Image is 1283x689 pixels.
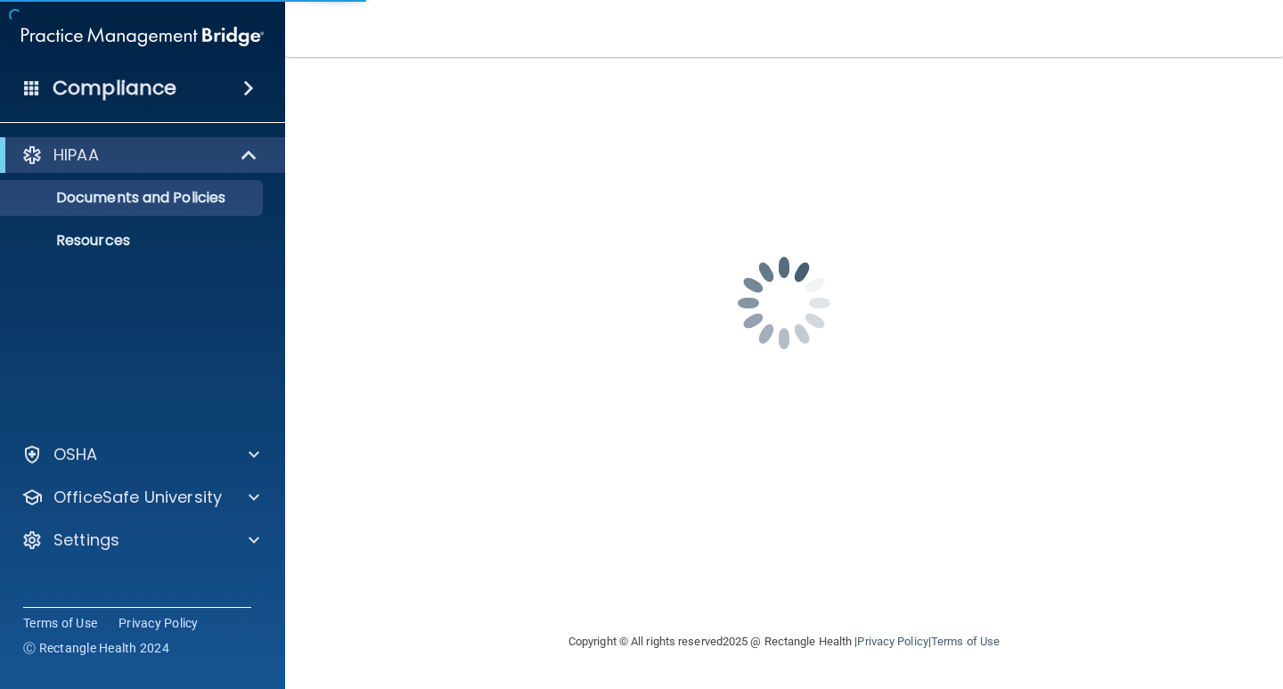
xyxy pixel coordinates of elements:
a: Terms of Use [931,635,1000,648]
a: HIPAA [21,144,258,166]
a: OSHA [21,444,259,465]
h4: Compliance [53,76,176,101]
span: Ⓒ Rectangle Health 2024 [23,639,169,657]
a: Privacy Policy [118,614,199,632]
p: OSHA [53,444,98,465]
p: Documents and Policies [12,189,255,207]
a: OfficeSafe University [21,487,259,508]
img: spinner.e123f6fc.gif [695,214,873,392]
p: Settings [53,529,119,551]
p: Resources [12,232,255,250]
p: HIPAA [53,144,99,166]
div: Copyright © All rights reserved 2025 @ Rectangle Health | | [459,613,1109,670]
a: Settings [21,529,259,551]
p: OfficeSafe University [53,487,222,508]
a: Privacy Policy [857,635,928,648]
a: Terms of Use [23,614,97,632]
img: PMB logo [21,19,264,54]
